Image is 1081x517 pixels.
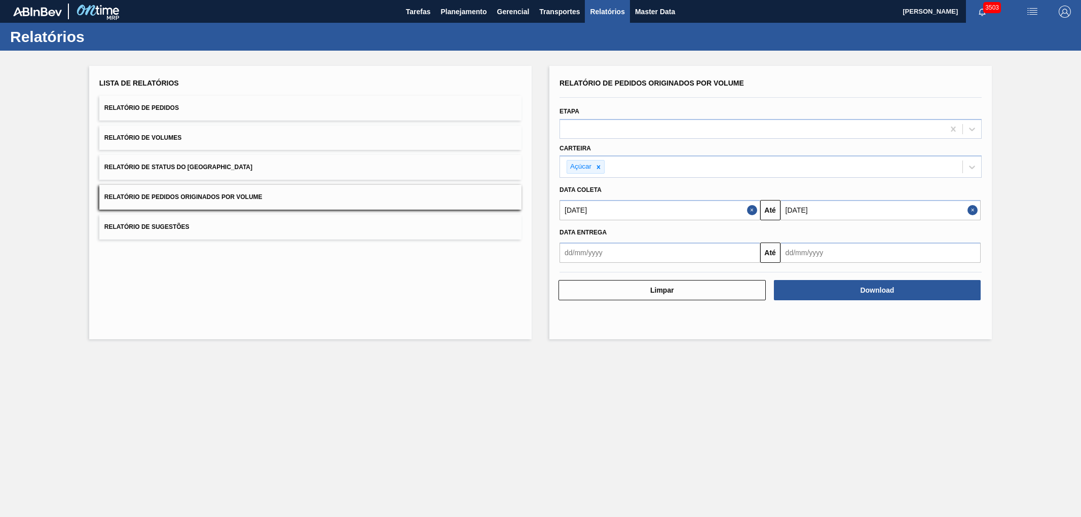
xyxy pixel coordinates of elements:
button: Limpar [558,280,766,300]
button: Relatório de Volumes [99,126,521,150]
button: Close [747,200,760,220]
span: Relatório de Volumes [104,134,181,141]
span: Relatórios [590,6,624,18]
span: Tarefas [406,6,431,18]
button: Até [760,200,780,220]
span: Master Data [635,6,675,18]
span: Relatório de Sugestões [104,223,190,230]
img: userActions [1026,6,1038,18]
button: Relatório de Status do [GEOGRAPHIC_DATA] [99,155,521,180]
input: dd/mm/yyyy [560,243,760,263]
input: dd/mm/yyyy [780,200,981,220]
label: Carteira [560,145,591,152]
span: Planejamento [440,6,487,18]
label: Etapa [560,108,579,115]
button: Relatório de Pedidos [99,96,521,121]
button: Close [967,200,981,220]
button: Relatório de Sugestões [99,215,521,240]
span: Transportes [539,6,580,18]
button: Relatório de Pedidos Originados por Volume [99,185,521,210]
span: Relatório de Pedidos Originados por Volume [560,79,744,87]
input: dd/mm/yyyy [780,243,981,263]
span: Relatório de Status do [GEOGRAPHIC_DATA] [104,164,252,171]
span: 3503 [983,2,1001,13]
span: Gerencial [497,6,530,18]
span: Relatório de Pedidos Originados por Volume [104,193,263,201]
input: dd/mm/yyyy [560,200,760,220]
span: Data entrega [560,229,607,236]
span: Lista de Relatórios [99,79,179,87]
div: Açúcar [567,161,593,173]
span: Relatório de Pedidos [104,104,179,111]
button: Notificações [966,5,998,19]
h1: Relatórios [10,31,190,43]
button: Até [760,243,780,263]
span: Data coleta [560,186,602,193]
img: TNhmsLtSVTkK8tSr43FrP2fwEKptu5GPRR3wAAAABJRU5ErkJggg== [13,7,62,16]
img: Logout [1059,6,1071,18]
button: Download [774,280,981,300]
